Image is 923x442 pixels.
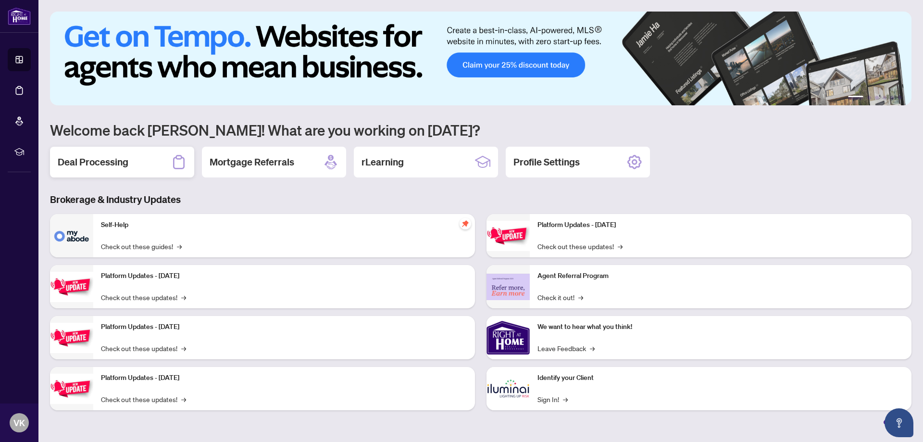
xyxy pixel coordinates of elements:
[590,343,595,354] span: →
[362,155,404,169] h2: rLearning
[101,343,186,354] a: Check out these updates!→
[898,96,902,100] button: 6
[101,220,467,230] p: Self-Help
[885,408,913,437] button: Open asap
[50,214,93,257] img: Self-Help
[181,292,186,303] span: →
[101,373,467,383] p: Platform Updates - [DATE]
[58,155,128,169] h2: Deal Processing
[578,292,583,303] span: →
[513,155,580,169] h2: Profile Settings
[486,274,530,300] img: Agent Referral Program
[618,241,623,252] span: →
[486,367,530,410] img: Identify your Client
[13,416,25,429] span: VK
[537,394,568,404] a: Sign In!→
[537,322,904,332] p: We want to hear what you think!
[875,96,879,100] button: 3
[890,96,894,100] button: 5
[486,221,530,251] img: Platform Updates - June 23, 2025
[177,241,182,252] span: →
[8,7,31,25] img: logo
[50,193,911,206] h3: Brokerage & Industry Updates
[50,272,93,302] img: Platform Updates - September 16, 2025
[537,241,623,252] a: Check out these updates!→
[848,96,863,100] button: 1
[537,292,583,303] a: Check it out!→
[537,220,904,230] p: Platform Updates - [DATE]
[867,96,871,100] button: 2
[101,394,186,404] a: Check out these updates!→
[537,373,904,383] p: Identify your Client
[181,394,186,404] span: →
[50,374,93,404] img: Platform Updates - July 8, 2025
[50,12,911,105] img: Slide 0
[537,343,595,354] a: Leave Feedback→
[537,271,904,281] p: Agent Referral Program
[101,322,467,332] p: Platform Updates - [DATE]
[50,323,93,353] img: Platform Updates - July 21, 2025
[486,316,530,359] img: We want to hear what you think!
[883,96,886,100] button: 4
[101,292,186,303] a: Check out these updates!→
[50,121,911,139] h1: Welcome back [PERSON_NAME]! What are you working on [DATE]?
[210,155,294,169] h2: Mortgage Referrals
[181,343,186,354] span: →
[563,394,568,404] span: →
[101,241,182,252] a: Check out these guides!→
[460,218,471,229] span: pushpin
[101,271,467,281] p: Platform Updates - [DATE]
